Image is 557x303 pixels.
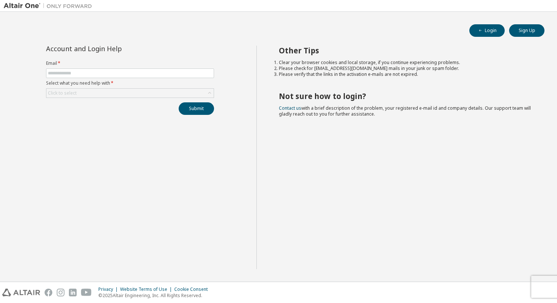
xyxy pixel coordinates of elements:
h2: Not sure how to login? [279,91,532,101]
label: Select what you need help with [46,80,214,86]
div: Website Terms of Use [120,286,174,292]
li: Please verify that the links in the activation e-mails are not expired. [279,71,532,77]
div: Privacy [98,286,120,292]
img: Altair One [4,2,96,10]
div: Click to select [46,89,214,98]
div: Click to select [48,90,77,96]
div: Account and Login Help [46,46,181,52]
div: Cookie Consent [174,286,212,292]
button: Submit [179,102,214,115]
img: youtube.svg [81,289,92,296]
button: Login [469,24,505,37]
a: Contact us [279,105,301,111]
li: Please check for [EMAIL_ADDRESS][DOMAIN_NAME] mails in your junk or spam folder. [279,66,532,71]
h2: Other Tips [279,46,532,55]
li: Clear your browser cookies and local storage, if you continue experiencing problems. [279,60,532,66]
img: altair_logo.svg [2,289,40,296]
label: Email [46,60,214,66]
span: with a brief description of the problem, your registered e-mail id and company details. Our suppo... [279,105,531,117]
p: © 2025 Altair Engineering, Inc. All Rights Reserved. [98,292,212,299]
img: instagram.svg [57,289,64,296]
img: linkedin.svg [69,289,77,296]
img: facebook.svg [45,289,52,296]
button: Sign Up [509,24,544,37]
